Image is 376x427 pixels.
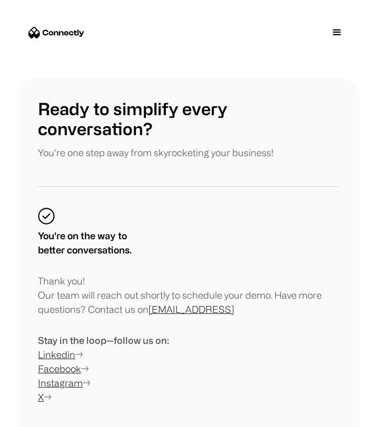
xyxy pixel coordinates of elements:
div: menu [321,17,353,48]
h1: Ready to simplify every conversation? [38,99,338,139]
a: home [23,25,84,40]
aside: Language selected: English [11,408,63,423]
span: Stay in the loop—follow us on: [38,335,169,345]
p: → → → → [38,333,169,404]
a: Linkedin [38,349,75,360]
div: Thank you! Our team will reach out shortly to schedule your demo. Have more questions? Contact us on [38,274,338,317]
a: Instagram [38,378,83,388]
a: Facebook [38,363,81,374]
a: X [38,392,44,402]
ul: Language list [21,409,63,423]
div: You're on the way to better conversations. [38,229,132,257]
p: You're one step away from skyrocketing your business! [38,146,273,160]
a: [EMAIL_ADDRESS] [149,304,234,314]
